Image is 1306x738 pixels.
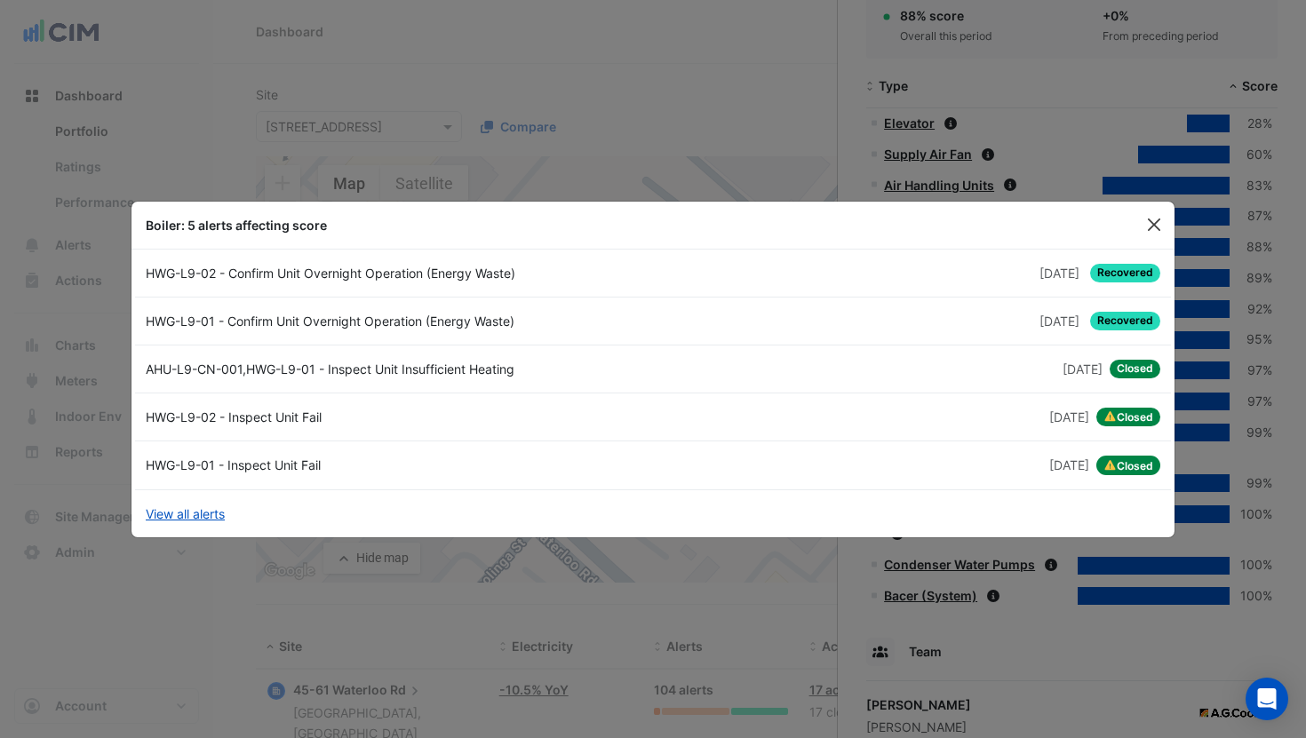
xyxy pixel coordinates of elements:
span: Wed 30-Jul-2025 09:12 AEST [1049,457,1089,472]
span: Wed 30-Jul-2025 09:12 AEST [1063,361,1103,377]
div: AHU-L9-CN-001,HWG-L9-01 - Inspect Unit Insufficient Heating [135,360,653,378]
a: View all alerts [146,504,225,523]
span: Wed 30-Jul-2025 09:12 AEST [1049,409,1089,425]
div: Open Intercom Messenger [1246,678,1288,720]
div: HWG-L9-01 - Inspect Unit Fail [135,456,653,475]
div: HWG-L9-02 - Confirm Unit Overnight Operation (Energy Waste) [135,264,653,282]
span: Closed [1096,456,1160,475]
div: HWG-L9-01 - Confirm Unit Overnight Operation (Energy Waste) [135,312,653,330]
b: Boiler: 5 alerts affecting score [146,218,327,233]
span: Fri 12-Sep-2025 21:03 AEST [1039,313,1079,329]
span: Closed [1096,408,1160,427]
span: Closed [1110,360,1160,378]
span: Recovered [1090,312,1160,330]
span: Thu 25-Sep-2025 02:31 AEST [1039,266,1079,281]
div: HWG-L9-02 - Inspect Unit Fail [135,408,653,427]
button: Close [1141,211,1167,238]
span: Recovered [1090,264,1160,282]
